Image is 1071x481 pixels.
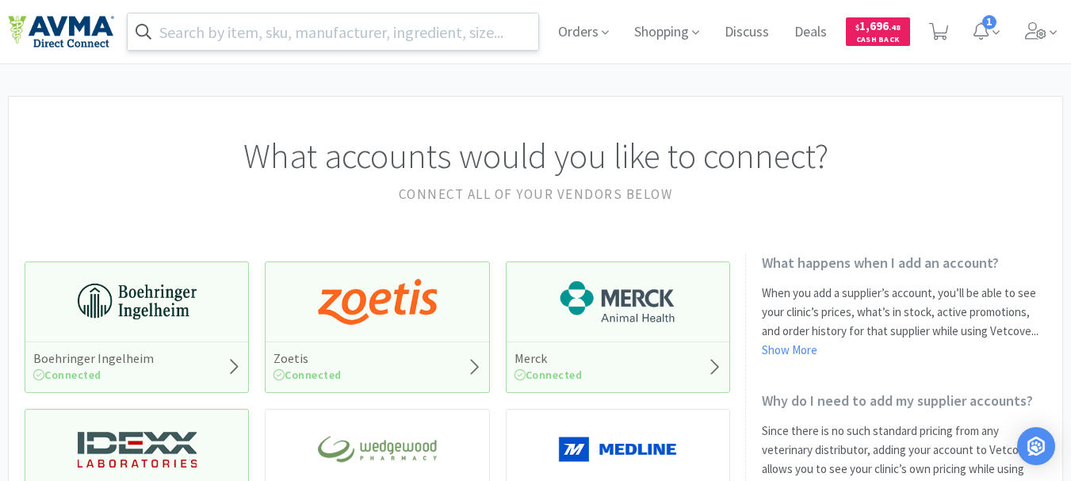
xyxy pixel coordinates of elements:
[855,18,901,33] span: 1,696
[558,426,677,473] img: a646391c64b94eb2892348a965bf03f3_134.png
[718,25,775,40] a: Discuss
[762,342,817,357] a: Show More
[514,368,583,382] span: Connected
[514,350,583,367] h5: Merck
[318,426,437,473] img: c5e4837445b04df48fad5728be87b7d7_8.png
[846,10,910,53] a: $1,696.48Cash Back
[128,13,538,50] input: Search by item, sku, manufacturer, ingredient, size...
[25,128,1046,184] h1: What accounts would you like to connect?
[78,278,197,326] img: 730db3968b864e76bcafd0174db25112_22.png
[273,368,342,382] span: Connected
[855,36,901,46] span: Cash Back
[1017,427,1055,465] div: Open Intercom Messenger
[982,15,996,29] span: 1
[33,368,101,382] span: Connected
[78,426,197,473] img: 13250b0087d44d67bb1668360c5632f9_13.png
[889,22,901,32] span: . 48
[273,350,342,367] h5: Zoetis
[318,278,437,326] img: a673e5ab4e5e497494167fe422e9a3ab.png
[25,184,1046,205] h2: Connect all of your vendors below
[33,350,154,367] h5: Boehringer Ingelheim
[855,22,859,32] span: $
[762,254,1046,272] h2: What happens when I add an account?
[762,284,1046,360] p: When you add a supplier’s account, you’ll be able to see your clinic’s prices, what’s in stock, a...
[762,391,1046,410] h2: Why do I need to add my supplier accounts?
[788,25,833,40] a: Deals
[558,278,677,326] img: 6d7abf38e3b8462597f4a2f88dede81e_176.png
[8,15,114,48] img: e4e33dab9f054f5782a47901c742baa9_102.png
